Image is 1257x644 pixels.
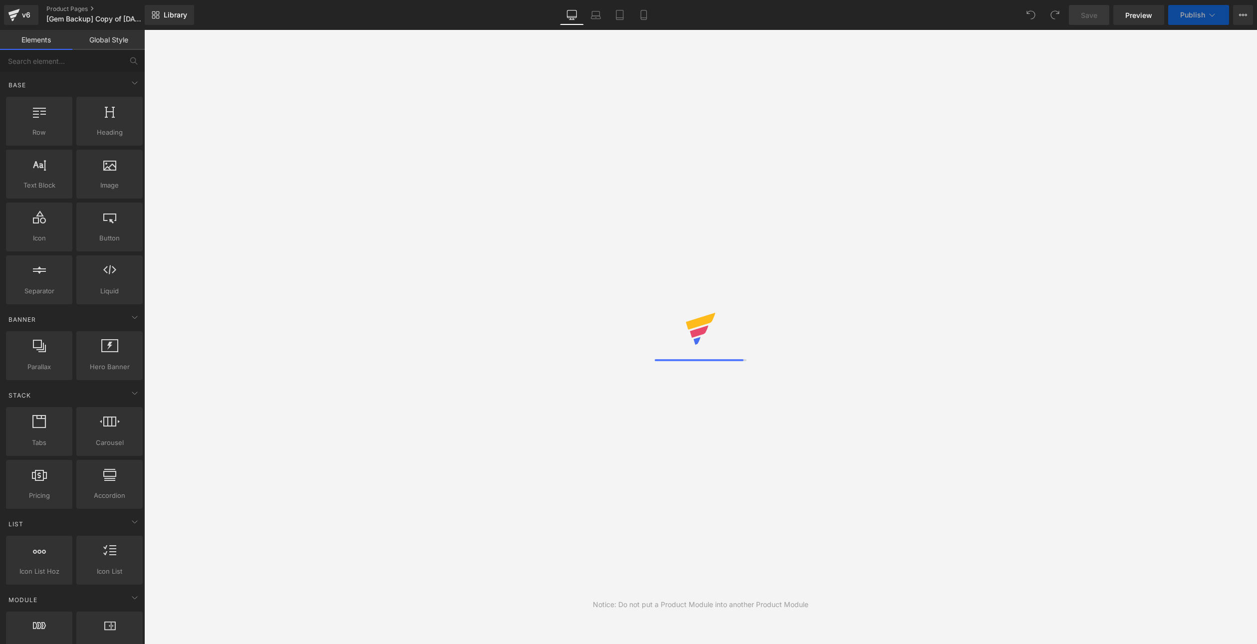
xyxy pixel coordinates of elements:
[1233,5,1253,25] button: More
[79,180,140,191] span: Image
[1113,5,1164,25] a: Preview
[9,490,69,501] span: Pricing
[145,5,194,25] a: New Library
[632,5,656,25] a: Mobile
[79,233,140,243] span: Button
[9,127,69,138] span: Row
[1180,11,1205,19] span: Publish
[7,595,38,605] span: Module
[9,286,69,296] span: Separator
[7,391,32,400] span: Stack
[164,10,187,19] span: Library
[1021,5,1041,25] button: Undo
[9,437,69,448] span: Tabs
[79,286,140,296] span: Liquid
[4,5,38,25] a: v6
[560,5,584,25] a: Desktop
[79,437,140,448] span: Carousel
[1081,10,1097,20] span: Save
[46,5,161,13] a: Product Pages
[7,315,37,324] span: Banner
[79,490,140,501] span: Accordion
[7,80,27,90] span: Base
[9,180,69,191] span: Text Block
[608,5,632,25] a: Tablet
[593,599,808,610] div: Notice: Do not put a Product Module into another Product Module
[9,362,69,372] span: Parallax
[1045,5,1065,25] button: Redo
[79,127,140,138] span: Heading
[9,233,69,243] span: Icon
[79,566,140,577] span: Icon List
[79,362,140,372] span: Hero Banner
[584,5,608,25] a: Laptop
[1125,10,1152,20] span: Preview
[7,519,24,529] span: List
[46,15,142,23] span: [Gem Backup] Copy of [DATE] | AntiAging | Scarcity
[72,30,145,50] a: Global Style
[9,566,69,577] span: Icon List Hoz
[1168,5,1229,25] button: Publish
[20,8,32,21] div: v6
